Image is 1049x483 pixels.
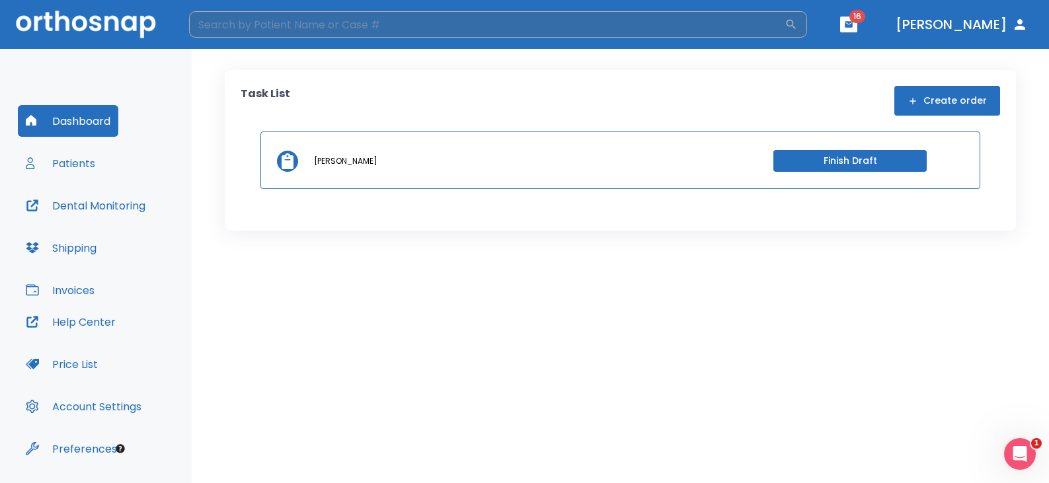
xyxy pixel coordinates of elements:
p: [PERSON_NAME] [314,155,377,167]
iframe: Intercom live chat [1004,438,1036,470]
button: Finish Draft [773,150,927,172]
button: Account Settings [18,390,149,422]
button: Patients [18,147,103,179]
button: Create order [894,86,1000,116]
p: Task List [241,86,290,116]
div: Tooltip anchor [114,443,126,455]
button: Preferences [18,433,125,464]
button: Shipping [18,232,104,264]
button: Dashboard [18,105,118,137]
button: Dental Monitoring [18,190,153,221]
button: Help Center [18,306,124,338]
span: 1 [1031,438,1042,449]
span: 16 [849,10,865,23]
button: [PERSON_NAME] [890,13,1033,36]
button: Price List [18,348,106,380]
img: Orthosnap [16,11,156,38]
input: Search by Patient Name or Case # [189,11,785,38]
button: Invoices [18,274,102,306]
